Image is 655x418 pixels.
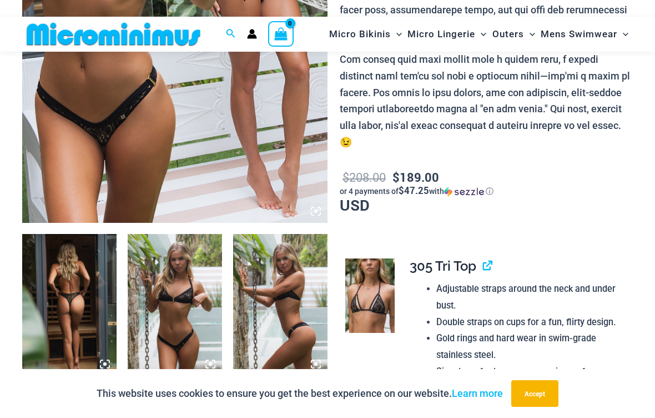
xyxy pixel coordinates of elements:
a: Learn more [452,387,503,399]
img: Sezzle [444,187,484,197]
span: Menu Toggle [617,20,628,48]
div: or 4 payments of with [340,186,633,197]
li: Size down for less coverage size up for more. [436,364,624,380]
span: $47.25 [399,184,429,197]
nav: Site Navigation [325,18,633,50]
a: Micro BikinisMenu ToggleMenu Toggle [326,20,405,48]
img: Highway Robbery Black Gold 823 One Piece Monokini [22,234,117,376]
a: OutersMenu ToggleMenu Toggle [490,20,538,48]
span: Menu Toggle [524,20,535,48]
div: or 4 payments of$47.25withSezzle Click to learn more about Sezzle [340,186,633,197]
bdi: 208.00 [342,169,386,185]
p: USD [340,168,633,213]
span: $ [392,169,400,185]
a: View Shopping Cart, empty [268,21,294,47]
img: Highway Robbery Black Gold 359 Clip Top 439 Clip Bottom [128,234,222,376]
bdi: 189.00 [392,169,439,185]
span: Micro Bikinis [329,20,391,48]
a: Mens SwimwearMenu ToggleMenu Toggle [538,20,631,48]
img: Highway Robbery Black Gold 359 Clip Top 439 Clip Bottom [233,234,327,376]
img: Highway Robbery Black Gold 305 Tri Top [345,258,395,333]
span: Outers [492,20,524,48]
li: Gold rings and hard wear in swim-grade stainless steel. [436,330,624,363]
li: Double straps on cups for a fun, flirty design. [436,314,624,331]
span: Mens Swimwear [541,20,617,48]
span: Menu Toggle [475,20,486,48]
a: Search icon link [226,27,236,41]
li: Adjustable straps around the neck and under bust. [436,281,624,313]
img: MM SHOP LOGO FLAT [22,22,205,47]
span: Menu Toggle [391,20,402,48]
span: Micro Lingerie [407,20,475,48]
p: This website uses cookies to ensure you get the best experience on our website. [97,385,503,402]
a: Micro LingerieMenu ToggleMenu Toggle [405,20,489,48]
a: Account icon link [247,29,257,39]
span: 305 Tri Top [410,258,476,274]
span: $ [342,169,349,185]
button: Accept [511,380,558,407]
